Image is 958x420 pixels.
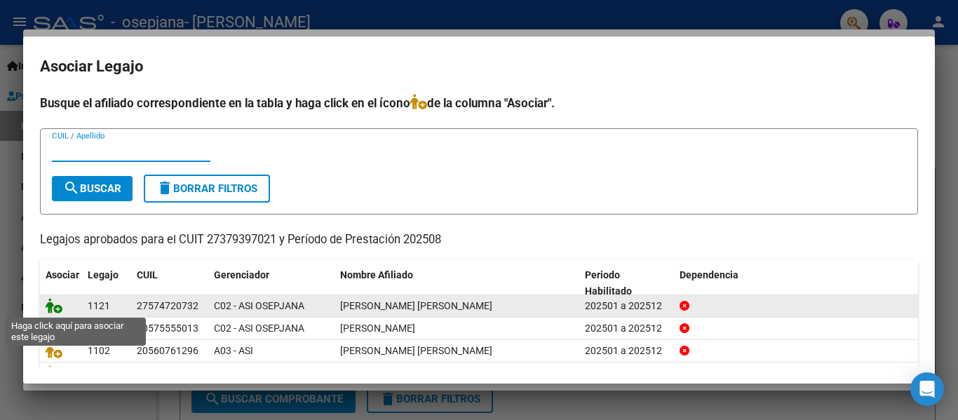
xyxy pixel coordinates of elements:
div: 202501 a 202512 [585,343,668,359]
h4: Busque el afiliado correspondiente en la tabla y haga click en el ícono de la columna "Asociar". [40,94,918,112]
span: 1020 [88,323,110,334]
div: 27574720732 [137,298,198,314]
span: Legajo [88,269,119,280]
div: 20575555013 [137,320,198,337]
span: Borrar Filtros [156,182,257,195]
button: Buscar [52,176,133,201]
p: Legajos aprobados para el CUIT 27379397021 y Período de Prestación 202508 [40,231,918,249]
span: MACHADO VITTO DAVID EMANUEL [340,345,492,356]
datatable-header-cell: Asociar [40,260,82,306]
datatable-header-cell: Legajo [82,260,131,306]
span: Periodo Habilitado [585,269,632,297]
mat-icon: delete [156,179,173,196]
span: C02 - ASI OSEPJANA [214,300,304,311]
span: BAEZ VERDUN OLIVIA CATALINA [340,300,492,311]
datatable-header-cell: CUIL [131,260,208,306]
datatable-header-cell: Dependencia [674,260,919,306]
datatable-header-cell: Nombre Afiliado [335,260,579,306]
span: MARQUEZ LUCAS DAMIAN [340,323,415,334]
span: Buscar [63,182,121,195]
span: Asociar [46,269,79,280]
span: A03 - ASI [214,345,253,356]
span: Dependencia [680,269,738,280]
span: Gerenciador [214,269,269,280]
div: Open Intercom Messenger [910,372,944,406]
div: 202501 a 202512 [585,320,668,337]
mat-icon: search [63,179,80,196]
span: CUIL [137,269,158,280]
div: 20560761296 [137,343,198,359]
span: C02 - ASI OSEPJANA [214,323,304,334]
span: 1121 [88,300,110,311]
div: 27546679840 [137,365,198,381]
datatable-header-cell: Periodo Habilitado [579,260,674,306]
div: 202501 a 202512 [585,365,668,381]
h2: Asociar Legajo [40,53,918,80]
span: 1102 [88,345,110,356]
datatable-header-cell: Gerenciador [208,260,335,306]
button: Borrar Filtros [144,175,270,203]
span: Nombre Afiliado [340,269,413,280]
div: 202501 a 202512 [585,298,668,314]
